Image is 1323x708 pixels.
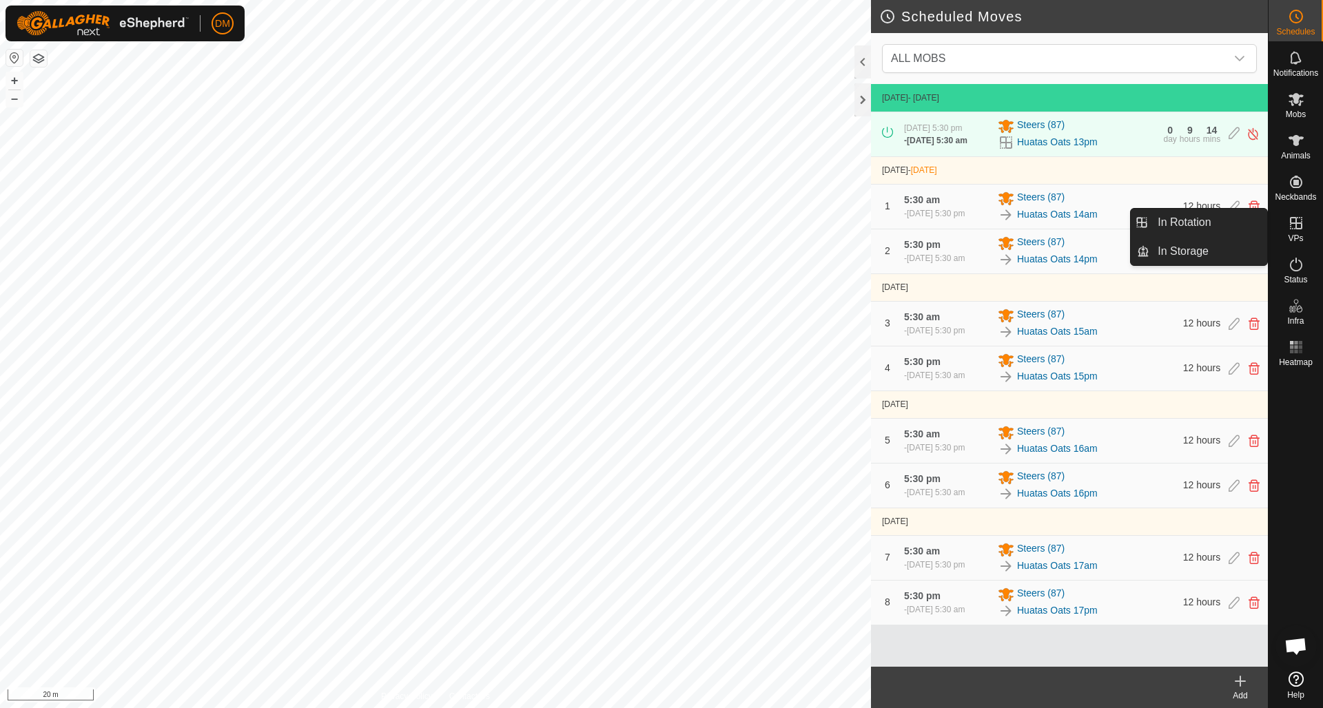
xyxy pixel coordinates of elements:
div: dropdown trigger [1226,45,1253,72]
span: [DATE] 5:30 pm [907,560,965,570]
div: day [1163,135,1176,143]
span: 5:30 am [904,545,940,556]
span: 12 hours [1183,200,1220,211]
span: [DATE] 5:30 am [907,253,965,263]
span: Animals [1281,152,1311,160]
div: hours [1180,135,1200,143]
span: 8 [885,596,890,607]
span: 12 hours [1183,362,1220,373]
span: - [DATE] [908,93,939,103]
span: 5:30 am [904,428,940,439]
span: ALL MOBS [891,52,945,64]
span: [DATE] [911,165,937,175]
a: Huatas Oats 13pm [1017,135,1098,149]
span: [DATE] 5:30 am [907,605,965,614]
div: - [904,441,965,454]
span: 12 hours [1183,552,1220,563]
button: Map Layers [30,50,47,67]
a: Huatas Oats 17am [1017,559,1098,573]
span: Steers (87) [1017,118,1065,134]
div: - [904,134,967,147]
div: 14 [1207,125,1218,135]
span: VPs [1288,234,1303,242]
a: Huatas Oats 17pm [1017,603,1098,618]
div: mins [1203,135,1220,143]
div: - [904,207,965,220]
span: 12 hours [1183,317,1220,329]
span: [DATE] 5:30 am [907,371,965,380]
span: 4 [885,362,890,373]
span: [DATE] [882,517,908,526]
span: Steers (87) [1017,586,1065,603]
img: To [998,324,1014,340]
span: [DATE] 5:30 pm [904,123,962,133]
span: Steers (87) [1017,190,1065,207]
span: [DATE] [882,93,908,103]
span: Mobs [1286,110,1306,118]
span: [DATE] [882,282,908,292]
span: In Rotation [1158,214,1211,231]
a: Help [1269,666,1323,705]
span: Neckbands [1275,193,1316,201]
span: 12 hours [1183,435,1220,446]
span: 5:30 am [904,311,940,322]
span: 5:30 pm [904,590,941,601]
span: [DATE] 5:30 pm [907,326,965,335]
span: DM [215,17,230,31]
span: Steers (87) [1017,352,1065,368]
span: 5 [885,435,890,446]
img: To [998,368,1014,385]
img: To [998,603,1014,619]
a: Contact Us [449,690,490,702]
span: [DATE] 5:30 pm [907,209,965,218]
span: 5:30 pm [904,356,941,367]
div: 0 [1167,125,1173,135]
span: 5:30 am [904,194,940,205]
span: Steers (87) [1017,235,1065,251]
span: 2 [885,245,890,256]
div: - [904,369,965,382]
div: Open chat [1275,625,1317,667]
span: 6 [885,479,890,490]
a: Huatas Oats 15am [1017,324,1098,339]
li: In Storage [1131,238,1267,265]
span: 1 [885,200,890,211]
span: [DATE] [882,165,908,175]
div: - [904,603,965,616]
div: Add [1213,689,1268,702]
span: [DATE] 5:30 am [907,488,965,497]
img: Gallagher Logo [17,11,189,36]
span: 7 [885,552,890,563]
span: 5:30 pm [904,239,941,250]
div: - [904,324,965,337]
span: ALL MOBS [885,45,1226,72]
img: To [998,207,1014,223]
img: Turn off schedule move [1247,127,1260,141]
a: Huatas Oats 16pm [1017,486,1098,501]
button: + [6,72,23,89]
span: Infra [1287,317,1304,325]
div: - [904,252,965,264]
img: To [998,441,1014,457]
h2: Scheduled Moves [879,8,1268,25]
img: To [998,558,1014,574]
img: To [998,486,1014,502]
div: - [904,486,965,499]
span: [DATE] 5:30 pm [907,443,965,452]
button: Reset Map [6,50,23,66]
span: Status [1284,275,1307,284]
li: In Rotation [1131,209,1267,236]
span: 12 hours [1183,596,1220,607]
span: - [908,165,937,175]
a: In Rotation [1149,209,1267,236]
a: Huatas Oats 14pm [1017,252,1098,267]
div: - [904,559,965,571]
span: Steers (87) [1017,307,1065,324]
div: 9 [1187,125,1193,135]
span: 5:30 pm [904,473,941,484]
a: Privacy Policy [381,690,433,702]
a: Huatas Oats 15pm [1017,369,1098,384]
span: 12 hours [1183,479,1220,490]
a: In Storage [1149,238,1267,265]
span: Heatmap [1279,358,1313,366]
